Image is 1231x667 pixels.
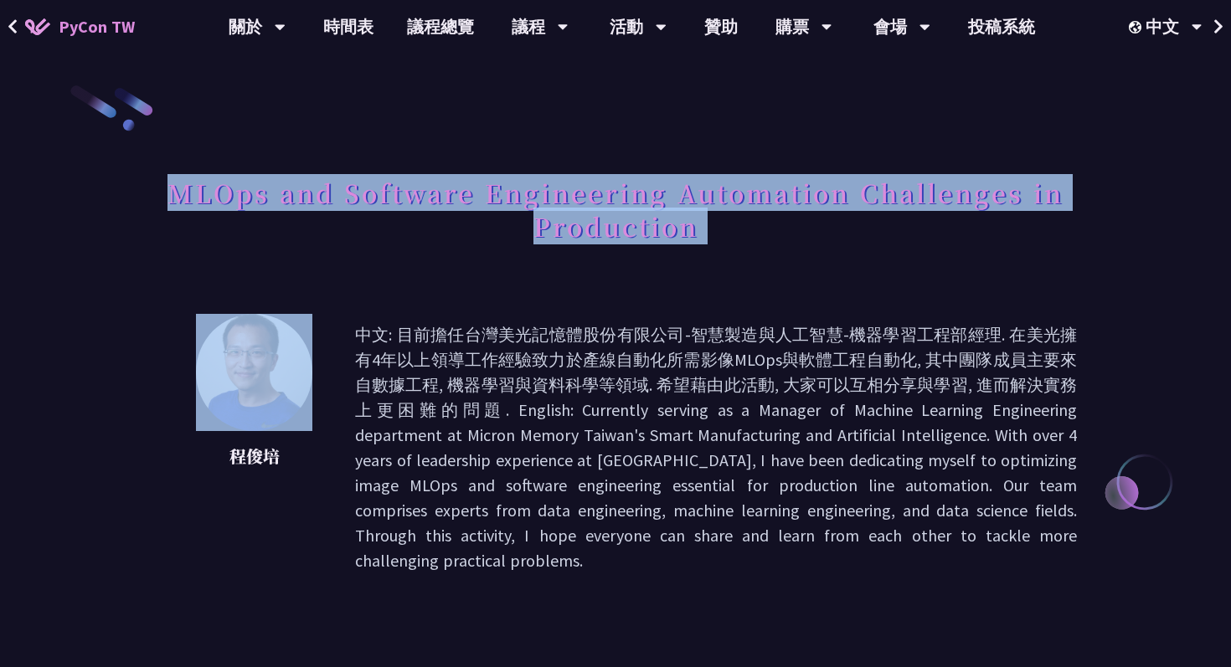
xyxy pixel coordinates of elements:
a: PyCon TW [8,6,152,48]
p: 程俊培 [196,444,313,469]
span: PyCon TW [59,14,135,39]
img: Locale Icon [1129,21,1146,33]
img: 程俊培 [196,314,312,431]
img: Home icon of PyCon TW 2025 [25,18,50,35]
h1: MLOps and Software Engineering Automation Challenges in Production [154,167,1077,251]
p: 中文: 目前擔任台灣美光記憶體股份有限公司-智慧製造與人工智慧-機器學習工程部經理. 在美光擁有4年以上領導工作經驗致力於產線自動化所需影像MLOps與軟體工程自動化, 其中團隊成員主要來自數據... [355,322,1077,573]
